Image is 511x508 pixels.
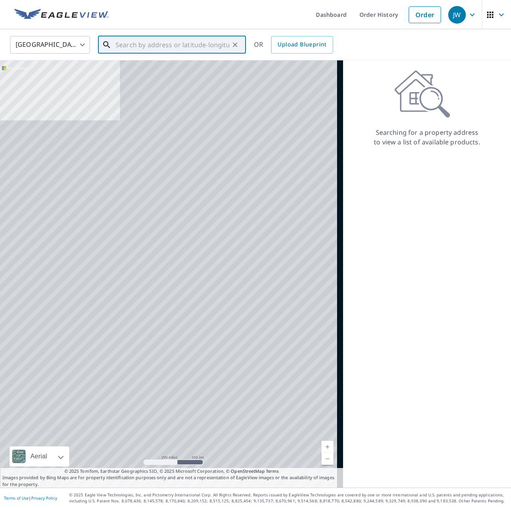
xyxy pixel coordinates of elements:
[230,39,241,50] button: Clear
[116,34,230,56] input: Search by address or latitude-longitude
[448,6,466,24] div: JW
[277,40,326,50] span: Upload Blueprint
[4,496,57,500] p: |
[4,495,29,501] a: Terms of Use
[321,453,333,465] a: Current Level 5, Zoom Out
[231,468,264,474] a: OpenStreetMap
[31,495,57,501] a: Privacy Policy
[10,446,69,466] div: Aerial
[271,36,333,54] a: Upload Blueprint
[321,441,333,453] a: Current Level 5, Zoom In
[373,128,481,147] p: Searching for a property address to view a list of available products.
[28,446,50,466] div: Aerial
[10,34,90,56] div: [GEOGRAPHIC_DATA]
[266,468,279,474] a: Terms
[254,36,333,54] div: OR
[69,492,507,504] p: © 2025 Eagle View Technologies, Inc. and Pictometry International Corp. All Rights Reserved. Repo...
[409,6,441,23] a: Order
[14,9,109,21] img: EV Logo
[64,468,279,475] span: © 2025 TomTom, Earthstar Geographics SIO, © 2025 Microsoft Corporation, ©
